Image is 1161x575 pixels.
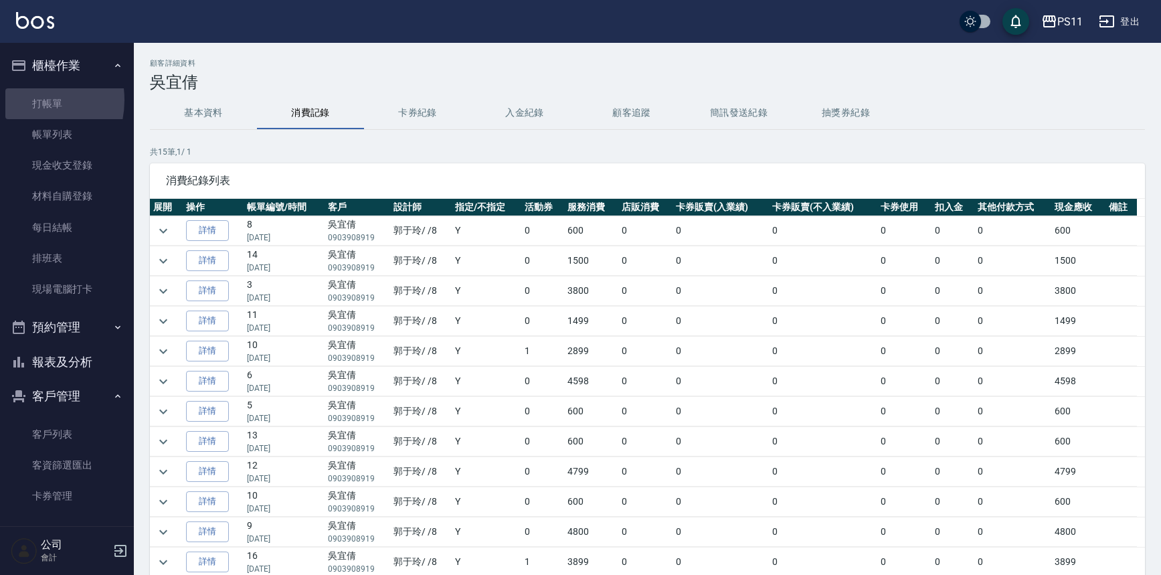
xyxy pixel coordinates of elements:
button: expand row [153,522,173,542]
td: 0 [877,246,931,276]
td: 吳宜倩 [325,307,390,336]
td: 0 [877,517,931,547]
td: 郭于玲 / /8 [390,397,452,426]
button: 客戶管理 [5,379,128,414]
td: 11 [244,307,325,336]
td: 0 [521,246,564,276]
p: [DATE] [247,262,321,274]
p: [DATE] [247,473,321,485]
th: 店販消費 [618,199,673,216]
p: 0903908919 [328,262,387,274]
h3: 吳宜倩 [150,73,1145,92]
td: 郭于玲 / /8 [390,307,452,336]
a: 現金收支登錄 [5,150,128,181]
td: 0 [931,367,974,396]
td: 0 [769,246,877,276]
td: 1500 [1051,246,1105,276]
p: [DATE] [247,382,321,394]
p: [DATE] [247,503,321,515]
td: 0 [769,517,877,547]
td: 吳宜倩 [325,397,390,426]
td: 吳宜倩 [325,276,390,306]
td: 0 [521,307,564,336]
td: 1499 [1051,307,1105,336]
a: 材料自購登錄 [5,181,128,212]
td: 0 [618,367,673,396]
td: 0 [769,307,877,336]
button: expand row [153,341,173,361]
td: Y [452,246,521,276]
td: 10 [244,337,325,366]
button: 報表及分析 [5,345,128,380]
p: 0903908919 [328,533,387,545]
td: 4799 [564,457,618,487]
td: 0 [673,427,770,457]
td: 0 [673,457,770,487]
td: 0 [673,246,770,276]
td: 4598 [564,367,618,396]
td: 0 [521,487,564,517]
a: 詳情 [186,371,229,392]
td: 0 [673,487,770,517]
th: 扣入金 [931,199,974,216]
button: expand row [153,552,173,572]
p: [DATE] [247,232,321,244]
td: 0 [931,216,974,246]
button: 卡券紀錄 [364,97,471,129]
p: [DATE] [247,412,321,424]
td: 0 [769,427,877,457]
td: 郭于玲 / /8 [390,457,452,487]
button: 預約管理 [5,310,128,345]
button: expand row [153,251,173,271]
button: expand row [153,221,173,241]
td: Y [452,487,521,517]
td: 郭于玲 / /8 [390,216,452,246]
td: 吳宜倩 [325,367,390,396]
td: 0 [974,337,1051,366]
a: 客戶列表 [5,419,128,450]
td: 0 [673,216,770,246]
td: 0 [877,307,931,336]
td: 吳宜倩 [325,487,390,517]
td: 4799 [1051,457,1105,487]
p: [DATE] [247,292,321,304]
button: expand row [153,372,173,392]
th: 設計師 [390,199,452,216]
td: 0 [931,246,974,276]
td: 0 [769,367,877,396]
td: 0 [521,216,564,246]
td: 吳宜倩 [325,337,390,366]
p: 0903908919 [328,352,387,364]
td: 0 [769,457,877,487]
td: 0 [769,216,877,246]
h2: 顧客詳細資料 [150,59,1145,68]
p: 0903908919 [328,232,387,244]
td: 600 [1051,216,1105,246]
p: 0903908919 [328,442,387,455]
a: 客資篩選匯出 [5,450,128,481]
p: 0903908919 [328,503,387,515]
th: 操作 [183,199,244,216]
td: 12 [244,457,325,487]
td: Y [452,276,521,306]
td: 郭于玲 / /8 [390,246,452,276]
td: 13 [244,427,325,457]
td: 9 [244,517,325,547]
td: 0 [877,367,931,396]
td: 0 [931,397,974,426]
p: 會計 [41,552,109,564]
td: 0 [974,246,1051,276]
td: 0 [673,367,770,396]
th: 展開 [150,199,183,216]
a: 詳情 [186,220,229,241]
td: 600 [1051,397,1105,426]
th: 活動券 [521,199,564,216]
td: 0 [931,487,974,517]
td: 0 [618,216,673,246]
td: 0 [521,427,564,457]
a: 詳情 [186,552,229,572]
button: 簡訊發送紀錄 [685,97,792,129]
td: 3800 [1051,276,1105,306]
img: Person [11,538,37,564]
div: PS11 [1057,13,1083,30]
